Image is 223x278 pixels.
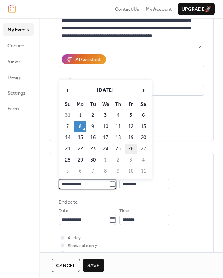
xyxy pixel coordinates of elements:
td: 10 [100,121,111,132]
button: AI Assistant [62,54,106,64]
button: Upgrade🚀 [178,3,215,15]
td: 2 [87,110,99,121]
span: Connect [7,42,26,49]
div: End date [59,198,78,206]
div: Location [59,76,203,84]
td: 12 [125,121,137,132]
span: Contact Us [115,6,139,13]
td: 4 [138,155,149,165]
th: Mo [74,99,86,109]
td: 28 [62,155,74,165]
a: My Account [146,5,172,13]
span: Form [7,105,19,112]
span: Show date only [68,242,97,250]
td: 8 [74,121,86,132]
th: Th [112,99,124,109]
td: 20 [138,132,149,143]
span: Save [87,262,100,269]
td: 17 [100,132,111,143]
button: Cancel [52,259,80,272]
td: 3 [100,110,111,121]
td: 11 [112,121,124,132]
span: My Events [7,26,29,33]
td: 2 [112,155,124,165]
span: Hide end time [68,250,94,257]
td: 6 [138,110,149,121]
span: Settings [7,89,25,97]
span: › [138,83,149,98]
span: My Account [146,6,172,13]
a: Form [3,102,34,114]
td: 6 [74,166,86,176]
span: Views [7,58,20,65]
span: Date [59,207,68,215]
td: 27 [138,144,149,154]
a: Connect [3,39,34,51]
td: 1 [100,155,111,165]
td: 9 [87,121,99,132]
td: 10 [125,166,137,176]
a: Contact Us [115,5,139,13]
td: 16 [87,132,99,143]
td: 22 [74,144,86,154]
span: Upgrade 🚀 [182,6,211,13]
th: Sa [138,99,149,109]
td: 18 [112,132,124,143]
td: 25 [112,144,124,154]
td: 29 [74,155,86,165]
td: 5 [62,166,74,176]
img: logo [8,5,16,13]
th: Fr [125,99,137,109]
a: Design [3,71,34,83]
span: Time [119,207,129,215]
div: AI Assistant [75,56,101,63]
td: 14 [62,132,74,143]
td: 30 [87,155,99,165]
a: Settings [3,87,34,99]
td: 11 [138,166,149,176]
span: Design [7,74,22,81]
td: 24 [100,144,111,154]
span: All day [68,234,81,242]
span: ‹ [62,83,73,98]
td: 26 [125,144,137,154]
td: 9 [112,166,124,176]
a: My Events [3,23,34,35]
span: Cancel [56,262,75,269]
td: 19 [125,132,137,143]
th: Su [62,99,74,109]
a: Views [3,55,34,67]
td: 8 [100,166,111,176]
td: 4 [112,110,124,121]
td: 15 [74,132,86,143]
td: 21 [62,144,74,154]
th: Tu [87,99,99,109]
th: We [100,99,111,109]
td: 13 [138,121,149,132]
th: [DATE] [74,82,137,98]
td: 31 [62,110,74,121]
td: 23 [87,144,99,154]
td: 7 [87,166,99,176]
td: 1 [74,110,86,121]
button: Save [83,259,104,272]
td: 5 [125,110,137,121]
td: 7 [62,121,74,132]
td: 3 [125,155,137,165]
